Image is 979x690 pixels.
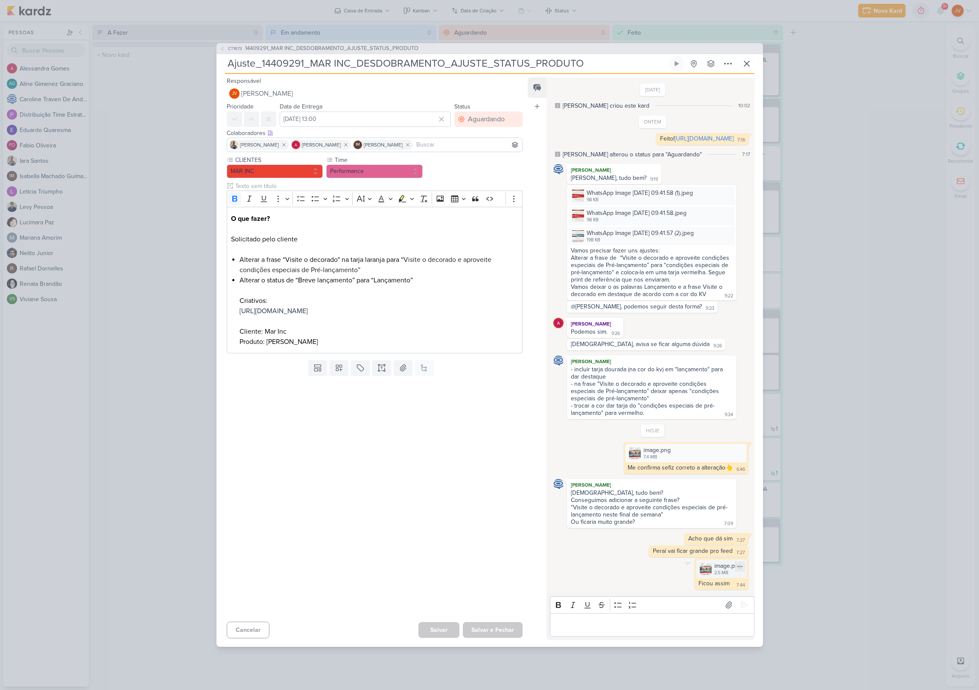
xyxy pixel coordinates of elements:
[571,174,646,182] div: [PERSON_NAME], tudo bem?
[629,447,641,459] img: bJK9UaWx4msoArhguVSXZKZH2SfeIp0WPkHSwgWD.png
[700,563,712,575] img: VouVks36g7Odklqjb5FzRFbOMaWGCIZKhQweetkv.png
[364,141,403,149] span: [PERSON_NAME]
[354,141,362,149] div: Isabella Machado Guimarães
[563,150,702,159] div: Joney alterou o status para "Aguardando"
[650,176,658,183] div: 9:19
[611,330,620,337] div: 9:26
[714,561,742,570] div: image.png
[736,537,745,544] div: 7:27
[736,582,745,589] div: 7:44
[714,570,742,576] div: 2.5 MB
[572,210,584,222] img: KwsgIdTIGirthWeqa6QzG5v67htUMUwXMzd1xOei.jpg
[227,207,523,353] div: Editor editing area: main
[571,518,635,526] div: Ou ficaria muito grande?
[643,454,671,461] div: 7.4 MB
[555,103,560,108] div: Este log é visível à todos no kard
[415,140,521,150] input: Buscar
[454,103,471,110] label: Status
[569,207,734,225] div: WhatsApp Image 2025-10-07 at 09.41.58.jpeg
[673,60,680,67] div: Ligar relógio
[302,141,341,149] span: [PERSON_NAME]
[587,208,687,217] div: WhatsApp Image [DATE] 09.41.58.jpeg
[571,254,732,283] div: Alterar a frase de “Visite o decorado e aproveite condições especiais de Pré-lançamento” para "co...
[550,613,754,637] div: Editor editing area: main
[553,164,564,174] img: Caroline Traven De Andrade
[569,481,734,489] div: [PERSON_NAME]
[220,44,418,53] button: CT1673 14409291_MAR INC_DESDOBRAMENTO_AJUSTE_STATUS_PRODUTO
[571,341,710,348] div: [DEMOGRAPHIC_DATA], avisa se ficar alguma dúvida
[240,255,491,274] span: Visite o decorado e aproveite condições especiais de Pré-lançamento”
[241,88,293,99] span: [PERSON_NAME]
[227,622,269,638] button: Cancelar
[553,479,564,489] img: Caroline Traven De Andrade
[234,182,523,191] input: Texto sem título
[660,135,734,142] div: Feito!
[571,489,732,496] div: [DEMOGRAPHIC_DATA], tudo bem?
[571,366,725,417] div: - incluir tarja dourada (na cor do kv) em "lançamento" para dar destaque - na frase "Visite o dec...
[571,303,702,310] div: @[PERSON_NAME], podemos seguir desta forma?
[587,217,687,223] div: 98 KB
[553,318,564,328] img: Alessandra Gomes
[550,596,754,613] div: Editor toolbar
[706,305,714,312] div: 9:23
[227,45,243,52] span: CT1673
[569,187,734,205] div: WhatsApp Image 2025-10-07 at 09.41.58 (1).jpeg
[334,156,423,164] label: Time
[227,103,254,110] label: Prioridade
[230,141,238,149] img: Iara Santos
[713,343,722,349] div: 9:26
[232,91,237,96] p: JV
[738,102,750,109] div: 10:02
[454,112,523,127] button: Aguardando
[569,357,734,366] div: [PERSON_NAME]
[625,444,747,462] div: image.png
[240,275,518,347] li: Alterar o status de “Breve lançamento” para “Lançamento” Criativos: Cliente: Mar Inc Produto: [PE...
[292,141,300,149] img: Alessandra Gomes
[240,255,518,275] li: Alterar a frase “Visite o decorado" na tarja laranja para “
[280,112,451,127] input: Select a date
[736,466,745,473] div: 6:46
[227,86,523,101] button: JV [PERSON_NAME]
[725,411,733,418] div: 9:34
[553,355,564,366] img: Caroline Traven De Andrade
[555,152,560,157] div: Este log é visível à todos no kard
[688,535,733,542] div: Acho que dá sim
[571,283,724,298] div: Vamos deixar o as palavras Lançamento e a frase Visite o decorado em destaque de acordo com a cor...
[569,320,622,328] div: [PERSON_NAME]
[227,191,523,207] div: Editor toolbar
[234,156,323,164] label: CLIENTES
[231,214,270,223] strong: O que fazer?
[628,464,733,471] div: Me confirma sefiz correto a alteração👆
[468,114,505,124] div: Aguardando
[587,237,694,244] div: 198 KB
[229,88,240,99] div: Joney Viana
[571,504,732,518] div: "Visite o decorado e aproveite condições especiais de pré-lançamento neste final de semana"
[227,77,261,85] label: Responsável
[571,247,732,254] div: Vamos precisar fazer uns ajustes:
[240,307,308,315] a: [URL][DOMAIN_NAME]
[725,293,733,299] div: 9:22
[225,56,667,71] input: Kard Sem Título
[737,137,745,144] div: 7:16
[280,103,322,110] label: Data de Entrega
[569,166,660,174] div: [PERSON_NAME]
[326,164,423,178] button: Performance
[563,101,649,110] div: Caroline criou este kard
[643,446,671,455] div: image.png
[698,580,730,587] div: Ficou assim
[356,143,360,147] p: IM
[227,164,323,178] button: MAR INC
[742,150,750,158] div: 7:17
[572,190,584,202] img: xSKlFsP7DOc4UQF3uh9k6gK6AXt76rafc2rXicck.jpg
[572,230,584,242] img: wJZpbyxorFd6VBKL3lDqcA5cRw0OMdF9fys5px0C.jpg
[675,135,734,142] a: [URL][DOMAIN_NAME]
[587,229,694,238] div: WhatsApp Image [DATE] 09.41.57 (2).jpeg
[240,141,279,149] span: [PERSON_NAME]
[587,188,693,197] div: WhatsApp Image [DATE] 09.41.58 (1).jpeg
[724,520,733,527] div: 7:09
[696,560,747,578] div: image.png
[231,214,518,244] p: Solicitado pelo cliente
[653,547,733,555] div: Peraí vai ficar grande pro feed
[227,129,523,138] div: Colaboradores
